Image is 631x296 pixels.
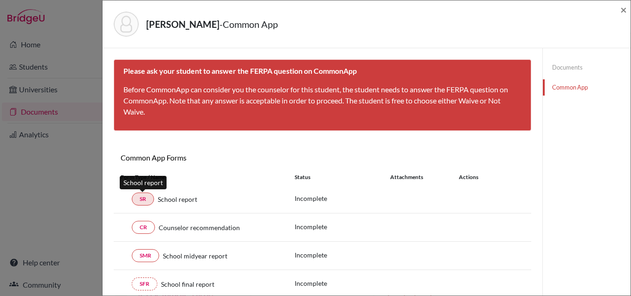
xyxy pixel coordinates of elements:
[158,194,197,204] span: School report
[620,3,627,16] span: ×
[114,153,322,162] h6: Common App Forms
[620,4,627,15] button: Close
[114,173,288,181] div: Form Type / Name
[448,173,505,181] div: Actions
[161,279,214,289] span: School final report
[159,223,240,232] span: Counselor recommendation
[132,277,157,290] a: SFR
[120,176,167,189] div: School report
[543,79,631,96] a: Common App
[295,222,390,232] p: Incomplete
[132,249,159,262] a: SMR
[132,193,154,206] a: SR
[295,193,390,203] p: Incomplete
[163,251,227,261] span: School midyear report
[219,19,278,30] span: - Common App
[295,173,390,181] div: Status
[543,59,631,76] a: Documents
[123,84,522,117] p: Before CommonApp can consider you the counselor for this student, the student needs to answer the...
[390,173,448,181] div: Attachments
[295,278,390,288] p: Incomplete
[123,66,357,75] b: Please ask your student to answer the FERPA question on CommonApp
[132,221,155,234] a: CR
[146,19,219,30] strong: [PERSON_NAME]
[295,250,390,260] p: Incomplete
